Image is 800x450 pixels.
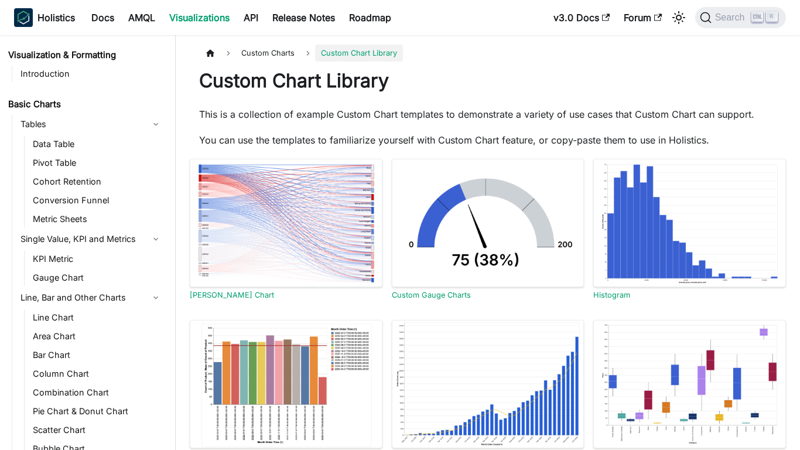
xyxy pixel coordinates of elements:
[17,288,165,307] a: Line, Bar and Other Charts
[235,45,300,62] span: Custom Charts
[190,159,382,300] a: Sankey Chart[PERSON_NAME] Chart
[121,8,162,27] a: AMQL
[29,136,165,152] a: Data Table
[190,291,274,299] a: [PERSON_NAME] Chart
[712,12,752,23] span: Search
[29,211,165,227] a: Metric Sheets
[593,291,630,299] a: Histogram
[29,403,165,420] a: Pie Chart & Donut Chart
[5,96,165,112] a: Basic Charts
[29,192,165,209] a: Conversion Funnel
[29,251,165,267] a: KPI Metric
[29,384,165,401] a: Combination Chart
[29,328,165,345] a: Area Chart
[29,347,165,363] a: Bar Chart
[392,159,584,300] a: Custom Gauge ChartsCustom Gauge Charts
[392,291,471,299] a: Custom Gauge Charts
[199,45,221,62] a: Home page
[199,69,777,93] h1: Custom Chart Library
[84,8,121,27] a: Docs
[14,8,75,27] a: HolisticsHolistics
[5,47,165,63] a: Visualization & Formatting
[546,8,617,27] a: v3.0 Docs
[29,309,165,326] a: Line Chart
[29,155,165,171] a: Pivot Table
[29,422,165,438] a: Scatter Chart
[593,159,786,300] a: HistogramHistogram
[14,8,33,27] img: Holistics
[199,107,777,121] p: This is a collection of example Custom Chart templates to demonstrate a variety of use cases that...
[29,270,165,286] a: Gauge Chart
[17,115,165,134] a: Tables
[695,7,786,28] button: Search (Ctrl+K)
[37,11,75,25] b: Holistics
[766,12,778,22] kbd: K
[315,45,403,62] span: Custom Chart Library
[29,366,165,382] a: Column Chart
[162,8,237,27] a: Visualizations
[669,8,688,27] button: Switch between dark and light mode (currently light mode)
[199,133,777,147] p: You can use the templates to familiarize yourself with Custom Chart feature, or copy-paste them t...
[29,173,165,190] a: Cohort Retention
[237,8,265,27] a: API
[17,66,165,82] a: Introduction
[617,8,669,27] a: Forum
[342,8,398,27] a: Roadmap
[17,230,165,248] a: Single Value, KPI and Metrics
[265,8,342,27] a: Release Notes
[199,45,777,62] nav: Breadcrumbs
